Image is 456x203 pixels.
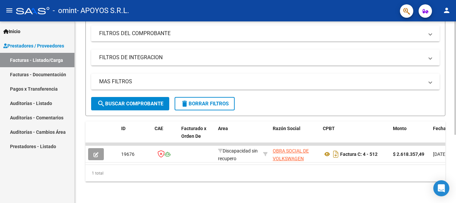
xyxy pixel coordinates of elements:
[152,121,179,151] datatable-header-cell: CAE
[91,25,440,41] mat-expansion-panel-header: FILTROS DEL COMPROBANTE
[218,148,258,161] span: Discapacidad sin recupero
[91,74,440,90] mat-expansion-panel-header: MAS FILTROS
[181,100,189,108] mat-icon: delete
[273,148,309,169] span: OBRA SOCIAL DE VOLKSWAGEN ARGENTINA S A
[433,151,447,157] span: [DATE]
[320,121,390,151] datatable-header-cell: CPBT
[218,126,228,131] span: Area
[393,126,407,131] span: Monto
[99,54,424,61] mat-panel-title: FILTROS DE INTEGRACION
[273,147,317,161] div: 30691569248
[175,97,235,110] button: Borrar Filtros
[323,126,335,131] span: CPBT
[77,3,129,18] span: - APOYOS S.R.L.
[331,149,340,160] i: Descargar documento
[3,28,20,35] span: Inicio
[119,121,152,151] datatable-header-cell: ID
[121,151,135,157] span: 19676
[270,121,320,151] datatable-header-cell: Razón Social
[3,42,64,49] span: Prestadores / Proveedores
[155,126,163,131] span: CAE
[390,121,430,151] datatable-header-cell: Monto
[91,49,440,66] mat-expansion-panel-header: FILTROS DE INTEGRACION
[181,126,206,139] span: Facturado x Orden De
[443,6,451,14] mat-icon: person
[53,3,77,18] span: - omint
[97,100,105,108] mat-icon: search
[5,6,13,14] mat-icon: menu
[273,126,300,131] span: Razón Social
[99,78,424,85] mat-panel-title: MAS FILTROS
[91,97,169,110] button: Buscar Comprobante
[393,151,424,157] strong: $ 2.618.357,49
[179,121,215,151] datatable-header-cell: Facturado x Orden De
[97,101,163,107] span: Buscar Comprobante
[340,151,378,157] strong: Factura C: 4 - 512
[433,180,449,196] div: Open Intercom Messenger
[99,30,424,37] mat-panel-title: FILTROS DEL COMPROBANTE
[85,165,445,182] div: 1 total
[121,126,126,131] span: ID
[181,101,229,107] span: Borrar Filtros
[215,121,260,151] datatable-header-cell: Area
